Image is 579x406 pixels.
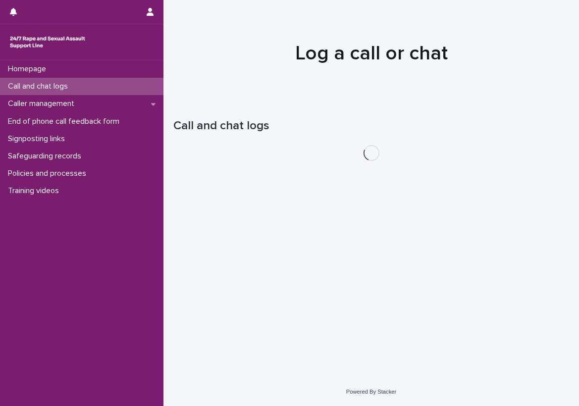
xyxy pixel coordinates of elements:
p: Caller management [4,99,82,108]
p: End of phone call feedback form [4,117,127,126]
h1: Call and chat logs [173,119,569,133]
img: rhQMoQhaT3yELyF149Cw [8,32,87,52]
h1: Log a call or chat [173,42,569,65]
p: Safeguarding records [4,152,89,161]
p: Training videos [4,186,67,196]
p: Policies and processes [4,169,94,178]
p: Signposting links [4,134,73,144]
a: Powered By Stacker [346,389,396,395]
p: Call and chat logs [4,82,76,91]
p: Homepage [4,64,54,74]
